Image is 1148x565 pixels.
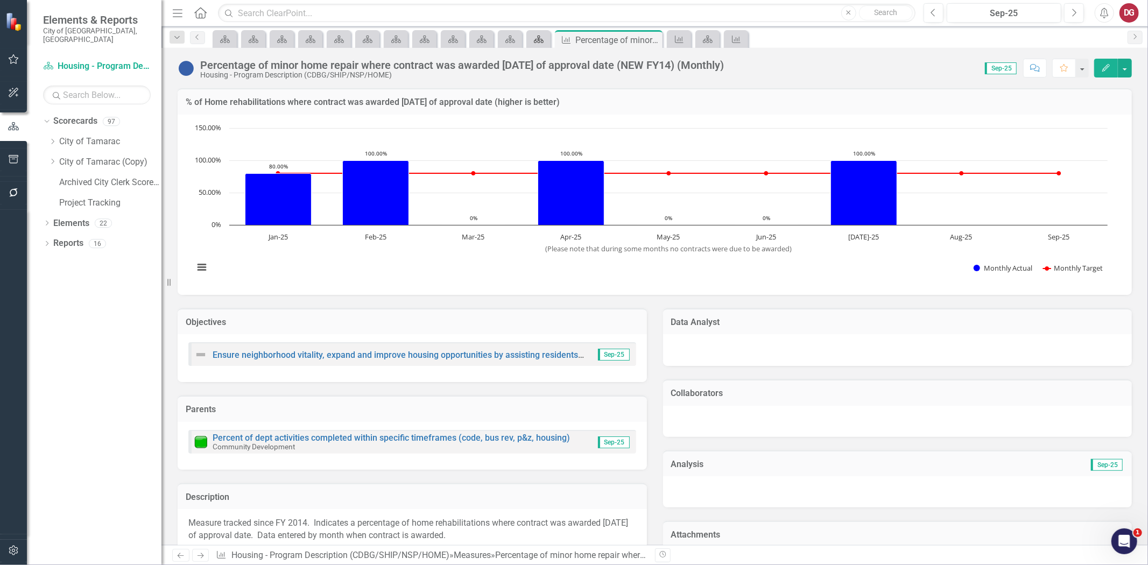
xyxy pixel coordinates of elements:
[947,3,1061,23] button: Sep-25
[186,97,1124,107] h3: % of Home rehabilitations where contract was awarded [DATE] of approval date (higher is better)
[195,155,221,165] text: 100.00%
[560,150,582,157] text: 100.00%
[59,136,161,148] a: City of Tamarac
[186,317,639,327] h3: Objectives
[1133,528,1142,537] span: 1
[212,220,221,229] text: 0%
[188,123,1121,284] div: Chart. Highcharts interactive chart.
[194,348,207,361] img: Not Defined
[950,7,1058,20] div: Sep-25
[245,173,312,225] path: Jan-25, 80. Monthly Actual.
[1111,528,1137,554] iframe: Intercom live chat
[974,264,1032,273] button: Show Monthly Actual
[665,214,672,222] text: 0%
[1043,264,1103,273] button: Show Monthly Target
[199,187,221,197] text: 50.00%
[763,214,770,222] text: 0%
[874,8,897,17] span: Search
[43,26,151,44] small: City of [GEOGRAPHIC_DATA], [GEOGRAPHIC_DATA]
[194,259,209,274] button: View chart menu, Chart
[188,123,1113,284] svg: Interactive chart
[43,13,151,26] span: Elements & Reports
[218,4,915,23] input: Search ClearPoint...
[213,350,809,360] a: Ensure neighborhood vitality, expand and improve housing opportunities by assisting residents in ...
[671,317,1124,327] h3: Data Analyst
[365,232,386,242] text: Feb-25
[462,232,484,242] text: Mar-25
[194,435,207,448] img: Meets or exceeds target
[269,163,288,170] text: 80.00%
[470,214,477,222] text: 0%
[213,442,295,451] small: Community Development
[454,550,491,560] a: Measures
[89,239,106,248] div: 16
[43,86,151,104] input: Search Below...
[1054,263,1103,273] text: Monthly Target
[95,218,112,228] div: 22
[213,433,570,443] a: Percent of dept activities completed within specific timeframes (code, bus rev, p&z, housing)
[178,60,195,77] img: No Information
[343,160,409,225] path: Feb-25, 100. Monthly Actual.
[984,263,1032,273] text: Monthly Actual
[195,123,221,132] text: 150.00%
[5,12,24,31] img: ClearPoint Strategy
[831,160,897,225] path: Jul-25, 100. Monthly Actual.
[560,232,581,242] text: Apr-25
[755,232,776,242] text: Jun-25
[53,115,97,128] a: Scorecards
[231,550,449,560] a: Housing - Program Description (CDBG/SHIP/NSP/HOME)
[859,5,913,20] button: Search
[764,171,769,175] path: Jun-25, 80. Monthly Target.
[59,156,161,168] a: City of Tamarac (Copy)
[495,550,910,560] div: Percentage of minor home repair where contract was awarded [DATE] of approval date (NEW FY14) (Mo...
[671,460,898,469] h3: Analysis
[1048,232,1069,242] text: Sep-25
[598,436,630,448] span: Sep-25
[276,171,280,175] path: Jan-25, 80. Monthly Target.
[59,197,161,209] a: Project Tracking
[276,171,1061,175] g: Monthly Target, series 2 of 2. Line with 9 data points.
[671,389,1124,398] h3: Collaborators
[200,71,724,79] div: Housing - Program Description (CDBG/SHIP/NSP/HOME)
[960,171,964,175] path: Aug-25, 80. Monthly Target.
[53,217,89,230] a: Elements
[575,33,660,47] div: Percentage of minor home repair where contract was awarded [DATE] of approval date (NEW FY14) (Mo...
[853,150,875,157] text: 100.00%
[43,60,151,73] a: Housing - Program Description (CDBG/SHIP/NSP/HOME)
[267,232,288,242] text: Jan-25
[667,171,671,175] path: May-25, 80. Monthly Target.
[671,530,1124,540] h3: Attachments
[598,349,630,361] span: Sep-25
[1119,3,1139,23] button: DG
[59,176,161,189] a: Archived City Clerk Scorecard
[200,59,724,71] div: Percentage of minor home repair where contract was awarded [DATE] of approval date (NEW FY14) (Mo...
[1057,171,1061,175] path: Sep-25, 80. Monthly Target.
[657,232,680,242] text: May-25
[188,517,636,542] p: Measure tracked since FY 2014. Indicates a percentage of home rehabilitations where contract was ...
[1091,459,1123,471] span: Sep-25
[365,150,387,157] text: 100.00%
[186,405,639,414] h3: Parents
[545,243,792,253] text: (Please note that during some months no contracts were due to be awarded)
[53,237,83,250] a: Reports
[950,232,973,242] text: Aug-25
[848,232,879,242] text: [DATE]-25
[103,117,120,126] div: 97
[186,492,639,502] h3: Description
[538,160,604,225] path: Apr-25, 100. Monthly Actual.
[471,171,476,175] path: Mar-25, 80. Monthly Target.
[985,62,1017,74] span: Sep-25
[245,128,1060,225] g: Monthly Actual, series 1 of 2. Bar series with 9 bars.
[216,549,646,562] div: » »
